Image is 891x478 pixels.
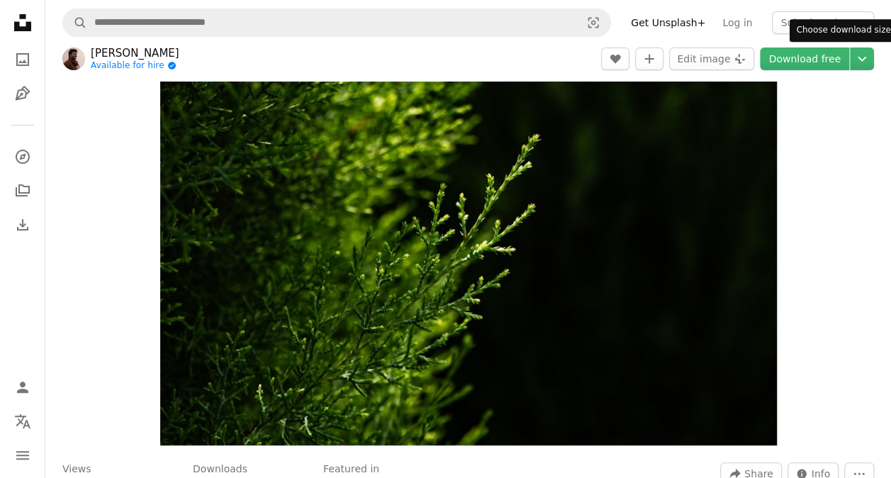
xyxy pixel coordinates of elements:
button: Submit an image [772,11,874,34]
form: Find visuals sitewide [62,9,611,37]
a: Get Unsplash+ [622,11,714,34]
button: Add to Collection [635,48,663,70]
h3: Downloads [193,462,247,477]
h3: Featured in [323,462,379,477]
a: Explore [9,143,37,171]
a: Collections [9,177,37,205]
a: Home — Unsplash [9,9,37,40]
a: Download free [760,48,849,70]
a: Photos [9,45,37,74]
button: Like [601,48,629,70]
button: Language [9,407,37,435]
button: Choose download size [850,48,874,70]
a: Illustrations [9,79,37,108]
button: Menu [9,441,37,469]
button: Zoom in on this image [160,34,777,445]
img: A close up of a green plant with a blurry background [160,34,777,445]
button: Edit image [669,48,754,70]
a: [PERSON_NAME] [91,46,179,60]
img: Go to Sayan Majhi's profile [62,48,85,70]
a: Download History [9,211,37,239]
h3: Views [62,462,91,477]
a: Available for hire [91,60,179,72]
button: Search Unsplash [63,9,87,36]
a: Log in [714,11,761,34]
a: Log in / Sign up [9,373,37,401]
button: Visual search [576,9,610,36]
